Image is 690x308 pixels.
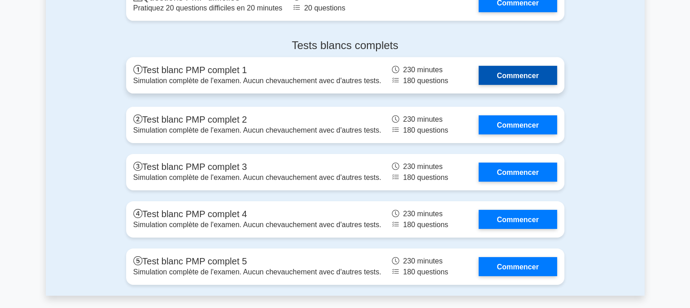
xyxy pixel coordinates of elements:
font: Tests blancs complets [292,39,398,51]
a: Commencer [479,115,557,134]
a: Commencer [479,66,557,84]
a: Commencer [479,163,557,181]
a: Commencer [479,210,557,229]
a: Commencer [479,257,557,276]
